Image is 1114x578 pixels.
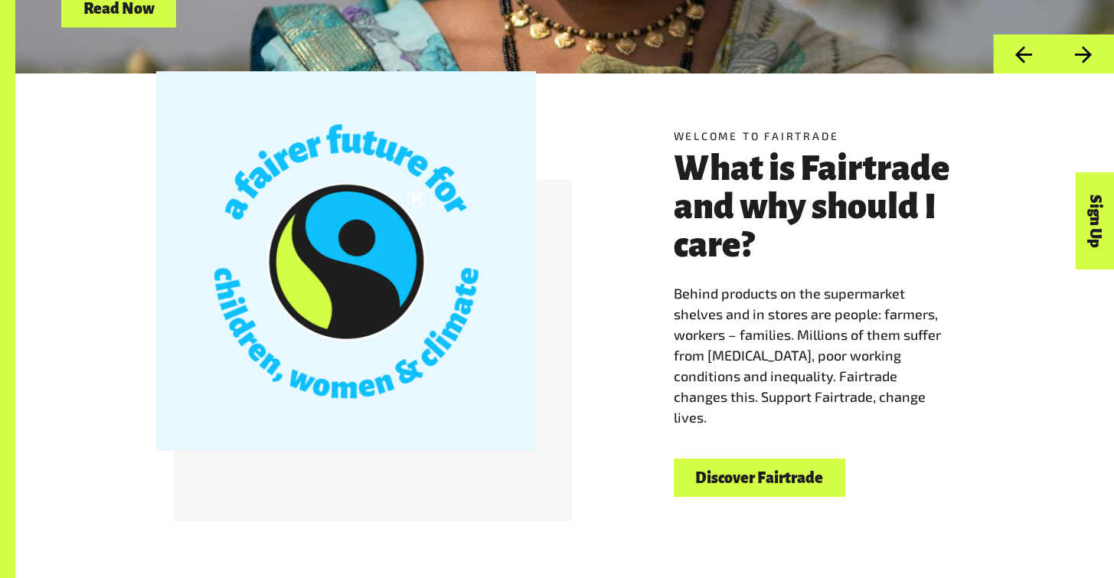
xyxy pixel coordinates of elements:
button: Previous [993,34,1054,73]
a: Discover Fairtrade [674,459,845,498]
h3: What is Fairtrade and why should I care? [674,149,974,264]
h5: Welcome to Fairtrade [674,128,974,144]
button: Next [1054,34,1114,73]
span: Behind products on the supermarket shelves and in stores are people: farmers, workers – families.... [674,285,941,426]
